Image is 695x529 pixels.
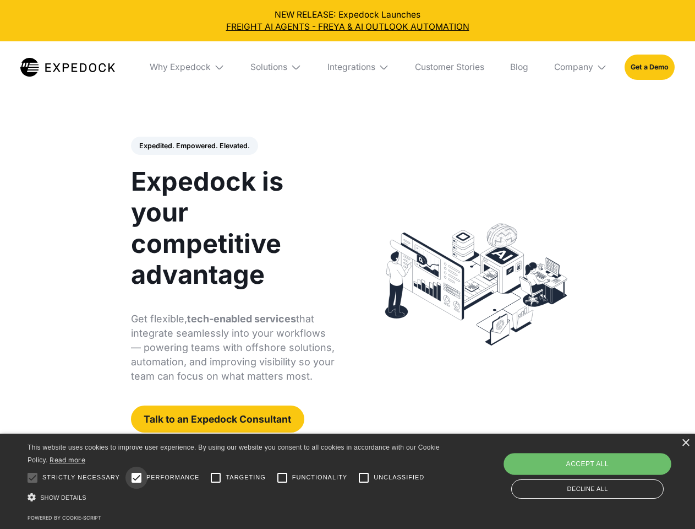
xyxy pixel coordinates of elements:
[250,62,287,73] div: Solutions
[42,473,120,482] span: Strictly necessary
[40,494,86,501] span: Show details
[187,313,296,325] strong: tech-enabled services
[226,473,265,482] span: Targeting
[28,490,444,505] div: Show details
[292,473,347,482] span: Functionality
[512,410,695,529] iframe: Chat Widget
[50,456,85,464] a: Read more
[545,41,616,93] div: Company
[28,515,101,521] a: Powered by cookie-script
[501,41,537,93] a: Blog
[141,41,233,93] div: Why Expedock
[9,21,687,33] a: FREIGHT AI AGENTS - FREYA & AI OUTLOOK AUTOMATION
[242,41,310,93] div: Solutions
[131,312,335,384] p: Get flexible, that integrate seamlessly into your workflows — powering teams with offshore soluti...
[625,55,675,79] a: Get a Demo
[504,453,671,475] div: Accept all
[150,62,211,73] div: Why Expedock
[9,9,687,33] div: NEW RELEASE: Expedock Launches
[374,473,424,482] span: Unclassified
[554,62,593,73] div: Company
[131,166,335,290] h1: Expedock is your competitive advantage
[28,444,440,464] span: This website uses cookies to improve user experience. By using our website you consent to all coo...
[146,473,200,482] span: Performance
[319,41,398,93] div: Integrations
[406,41,492,93] a: Customer Stories
[131,406,304,433] a: Talk to an Expedock Consultant
[327,62,375,73] div: Integrations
